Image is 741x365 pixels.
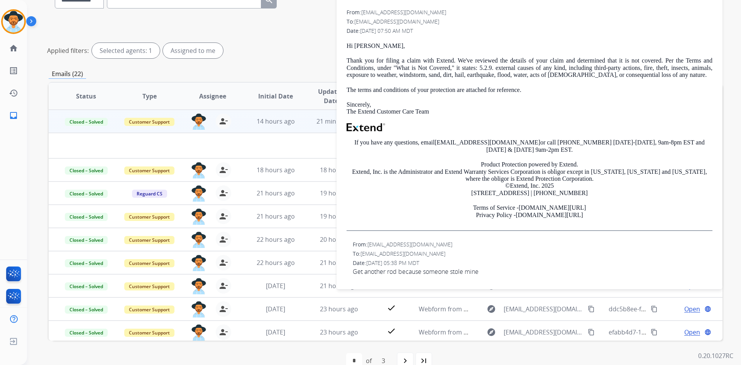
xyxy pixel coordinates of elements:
span: [DATE] 07:50 AM MDT [360,27,413,34]
mat-icon: content_copy [588,329,595,336]
p: 0.20.1027RC [698,351,733,360]
span: Reguard CS [132,190,167,198]
span: ddc5b8ee-f635-4cd0-bb34-575f2a52b808 [609,305,726,313]
span: Open [684,328,700,337]
span: Updated Date [314,87,349,105]
span: Webform from [EMAIL_ADDRESS][DOMAIN_NAME] on [DATE] [419,328,594,336]
p: If you have any questions, email or call [PHONE_NUMBER] [DATE]-[DATE], 9am-8pm EST and [DATE] & [... [347,139,712,153]
span: Customer Support [124,259,174,267]
span: [EMAIL_ADDRESS][DOMAIN_NAME] [367,241,452,248]
span: Closed – Solved [65,236,108,244]
span: Customer Support [124,166,174,175]
img: avatar [3,11,24,32]
p: Emails (22) [49,69,86,79]
mat-icon: person_remove [219,304,228,314]
mat-icon: person_remove [219,235,228,244]
mat-icon: history [9,88,18,98]
span: Customer Support [124,306,174,314]
div: To: [353,250,712,258]
span: Closed – Solved [65,259,108,267]
mat-icon: person_remove [219,281,228,290]
span: Closed – Solved [65,306,108,314]
a: [EMAIL_ADDRESS][DOMAIN_NAME] [435,139,540,146]
span: 18 hours ago [320,166,358,174]
img: agent-avatar [191,114,206,130]
span: 19 hours ago [320,189,358,197]
mat-icon: home [9,44,18,53]
span: [EMAIL_ADDRESS][DOMAIN_NAME] [504,304,583,314]
mat-icon: person_remove [219,258,228,267]
mat-icon: person_remove [219,328,228,337]
mat-icon: person_remove [219,212,228,221]
img: Extend Logo [347,123,385,132]
mat-icon: explore [487,328,496,337]
span: efabb4d7-12ef-42d7-8d98-e63ef685ced6 [609,328,725,336]
span: Assignee [199,92,226,101]
div: Date: [347,27,712,35]
mat-icon: inbox [9,111,18,120]
span: Get another rod because someone stole mine [353,267,712,276]
mat-icon: check [387,326,396,336]
img: agent-avatar [191,255,206,271]
span: Status [76,92,96,101]
span: 21 minutes ago [316,117,361,126]
span: Closed – Solved [65,166,108,175]
span: 21 hours ago [320,282,358,290]
span: Closed – Solved [65,190,108,198]
span: 21 hours ago [257,212,295,221]
mat-icon: language [704,329,711,336]
span: Customer Support [124,213,174,221]
span: Customer Support [124,282,174,290]
img: agent-avatar [191,185,206,202]
span: [DATE] [266,328,285,336]
mat-icon: person_remove [219,188,228,198]
a: [DOMAIN_NAME][URL] [519,204,586,211]
p: Product Protection powered by Extend. Extend, Inc. is the Administrator and Extend Warranty Servi... [347,161,712,197]
span: 19 hours ago [320,212,358,221]
a: [DOMAIN_NAME][URL] [516,212,583,218]
mat-icon: content_copy [588,306,595,312]
span: 22 hours ago [257,235,295,244]
img: agent-avatar [191,324,206,341]
span: 20 hours ago [320,235,358,244]
span: [EMAIL_ADDRESS][DOMAIN_NAME] [361,8,446,16]
span: Customer Support [124,118,174,126]
span: [DATE] [266,305,285,313]
span: [DATE] [266,282,285,290]
p: Terms of Service - Privacy Policy - [347,204,712,219]
mat-icon: content_copy [651,306,658,312]
div: Date: [353,259,712,267]
span: Type [142,92,157,101]
span: 23 hours ago [320,305,358,313]
span: Customer Support [124,236,174,244]
img: agent-avatar [191,209,206,225]
img: agent-avatar [191,162,206,178]
p: The terms and conditions of your protection are attached for reference. [347,87,712,93]
span: Closed – Solved [65,118,108,126]
mat-icon: content_copy [651,329,658,336]
span: [EMAIL_ADDRESS][DOMAIN_NAME] [504,328,583,337]
mat-icon: person_remove [219,117,228,126]
div: From: [347,8,712,16]
span: [EMAIL_ADDRESS][DOMAIN_NAME] [354,18,439,25]
span: 21 hours ago [257,189,295,197]
img: agent-avatar [191,232,206,248]
span: Customer Support [124,329,174,337]
img: agent-avatar [191,301,206,317]
span: Webform from [EMAIL_ADDRESS][DOMAIN_NAME] on [DATE] [419,305,594,313]
mat-icon: explore [487,304,496,314]
p: Sincerely, The Extend Customer Care Team [347,101,712,115]
span: Closed – Solved [65,329,108,337]
span: [EMAIL_ADDRESS][DOMAIN_NAME] [360,250,445,257]
mat-icon: person_remove [219,165,228,175]
p: Thank you for filing a claim with Extend. We've reviewed the details of your claim and determined... [347,57,712,78]
span: 23 hours ago [320,328,358,336]
mat-icon: language [704,306,711,312]
mat-icon: check [387,303,396,312]
div: Selected agents: 1 [92,43,160,58]
mat-icon: list_alt [9,66,18,75]
span: [DATE] 05:38 PM MDT [366,259,419,267]
div: From: [353,241,712,248]
span: 14 hours ago [257,117,295,126]
div: To: [347,18,712,25]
